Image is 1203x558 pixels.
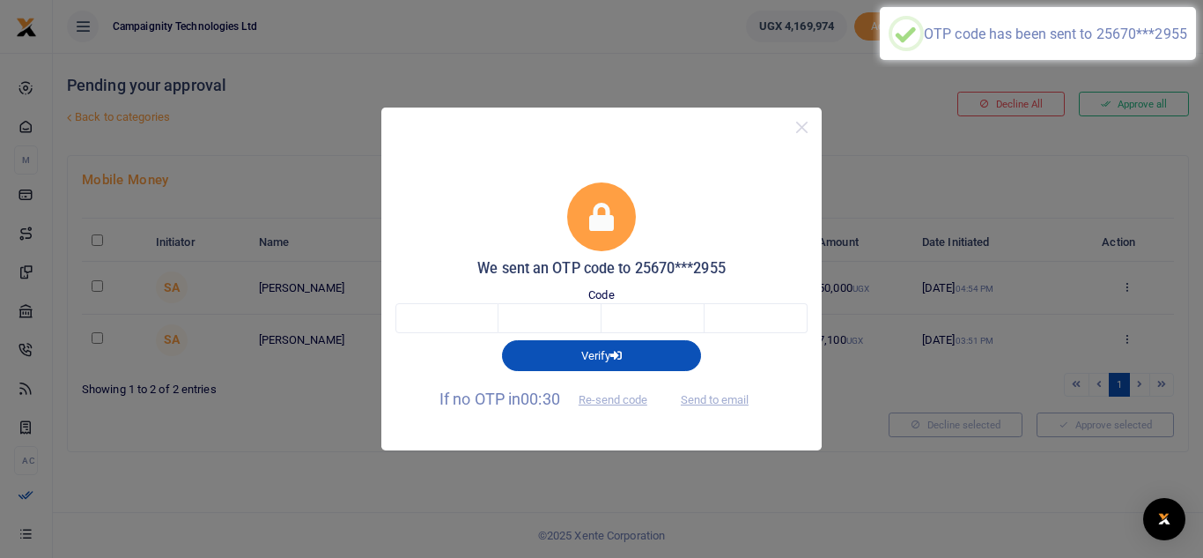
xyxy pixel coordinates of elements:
[395,260,808,278] h5: We sent an OTP code to 25670***2955
[789,115,815,140] button: Close
[924,26,1187,42] div: OTP code has been sent to 25670***2955
[439,390,662,408] span: If no OTP in
[520,390,560,408] span: 00:30
[1143,498,1185,540] div: Open Intercom Messenger
[502,340,701,370] button: Verify
[588,286,614,304] label: Code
